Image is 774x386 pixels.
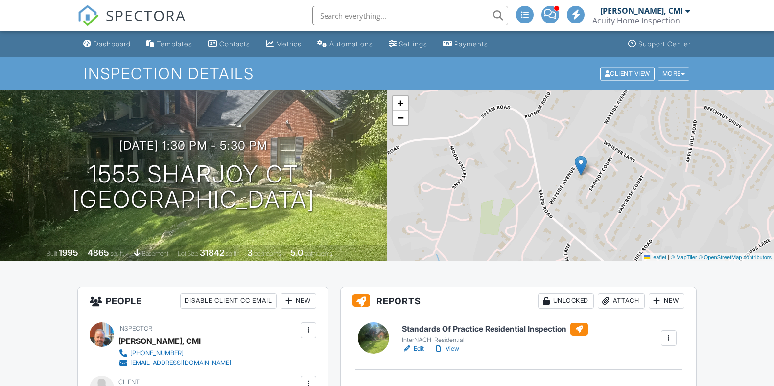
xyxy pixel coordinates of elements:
[397,112,403,124] span: −
[624,35,695,53] a: Support Center
[402,323,588,344] a: Standards Of Practice Residential Inspection InterNACHI Residential
[106,5,186,25] span: SPECTORA
[638,40,691,48] div: Support Center
[142,35,196,53] a: Templates
[402,344,424,354] a: Edit
[77,5,99,26] img: The Best Home Inspection Software - Spectora
[397,97,403,109] span: +
[454,40,488,48] div: Payments
[290,248,303,258] div: 5.0
[600,6,683,16] div: [PERSON_NAME], CMI
[598,293,645,309] div: Attach
[313,35,377,53] a: Automations (Advanced)
[393,111,408,125] a: Zoom out
[130,359,231,367] div: [EMAIL_ADDRESS][DOMAIN_NAME]
[200,248,224,258] div: 31842
[47,250,57,257] span: Built
[668,254,669,260] span: |
[119,139,268,152] h3: [DATE] 1:30 pm - 5:30 pm
[157,40,192,48] div: Templates
[439,35,492,53] a: Payments
[599,69,657,77] a: Client View
[130,349,184,357] div: [PHONE_NUMBER]
[118,348,231,358] a: [PHONE_NUMBER]
[84,65,690,82] h1: Inspection Details
[204,35,254,53] a: Contacts
[111,250,124,257] span: sq. ft.
[247,248,253,258] div: 3
[399,40,427,48] div: Settings
[262,35,305,53] a: Metrics
[77,13,186,34] a: SPECTORA
[178,250,198,257] span: Lot Size
[592,16,690,25] div: Acuity Home Inspection Services
[649,293,684,309] div: New
[281,293,316,309] div: New
[226,250,238,257] span: sq.ft.
[385,35,431,53] a: Settings
[78,287,328,315] h3: People
[658,67,690,80] div: More
[402,323,588,336] h6: Standards Of Practice Residential Inspection
[600,67,655,80] div: Client View
[312,6,508,25] input: Search everything...
[393,96,408,111] a: Zoom in
[219,40,250,48] div: Contacts
[118,378,140,386] span: Client
[402,336,588,344] div: InterNACHI Residential
[699,254,772,260] a: © OpenStreetMap contributors
[88,248,109,258] div: 4865
[329,40,373,48] div: Automations
[59,248,78,258] div: 1995
[644,254,666,260] a: Leaflet
[118,358,231,368] a: [EMAIL_ADDRESS][DOMAIN_NAME]
[434,344,459,354] a: View
[94,40,131,48] div: Dashboard
[180,293,277,309] div: Disable Client CC Email
[118,334,201,348] div: [PERSON_NAME], CMI
[671,254,697,260] a: © MapTiler
[538,293,594,309] div: Unlocked
[72,161,315,213] h1: 1555 Sharjoy Ct [GEOGRAPHIC_DATA]
[575,156,587,176] img: Marker
[79,35,135,53] a: Dashboard
[142,250,168,257] span: basement
[341,287,696,315] h3: Reports
[254,250,281,257] span: bedrooms
[276,40,302,48] div: Metrics
[118,325,152,332] span: Inspector
[305,250,332,257] span: bathrooms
